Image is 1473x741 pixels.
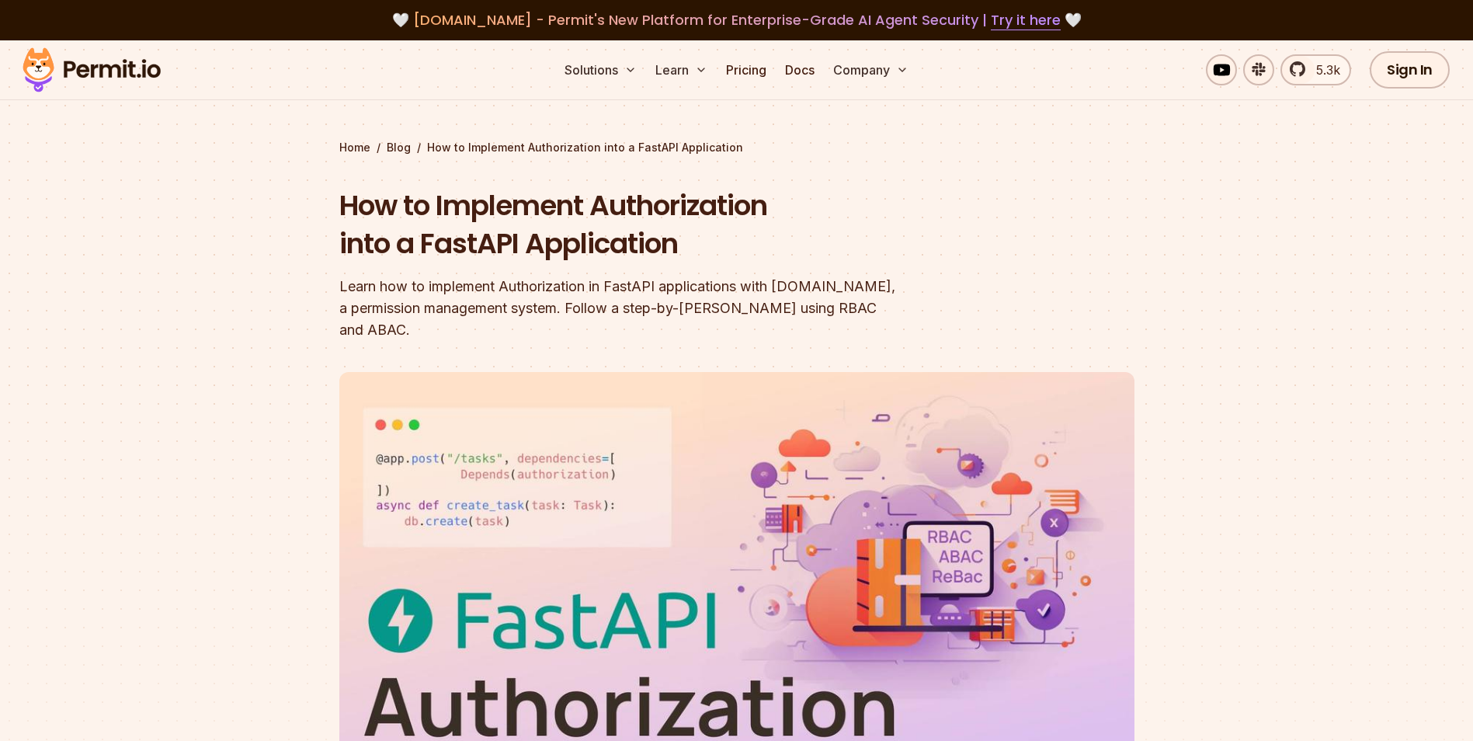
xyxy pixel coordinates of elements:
a: 5.3k [1280,54,1351,85]
a: Home [339,140,370,155]
span: [DOMAIN_NAME] - Permit's New Platform for Enterprise-Grade AI Agent Security | [413,10,1061,30]
img: Permit logo [16,43,168,96]
a: Pricing [720,54,773,85]
h1: How to Implement Authorization into a FastAPI Application [339,186,936,263]
div: / / [339,140,1134,155]
div: Learn how to implement Authorization in FastAPI applications with [DOMAIN_NAME], a permission man... [339,276,936,341]
div: 🤍 🤍 [37,9,1436,31]
a: Sign In [1370,51,1450,89]
button: Company [827,54,915,85]
span: 5.3k [1307,61,1340,79]
a: Docs [779,54,821,85]
button: Solutions [558,54,643,85]
button: Learn [649,54,714,85]
a: Blog [387,140,411,155]
a: Try it here [991,10,1061,30]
